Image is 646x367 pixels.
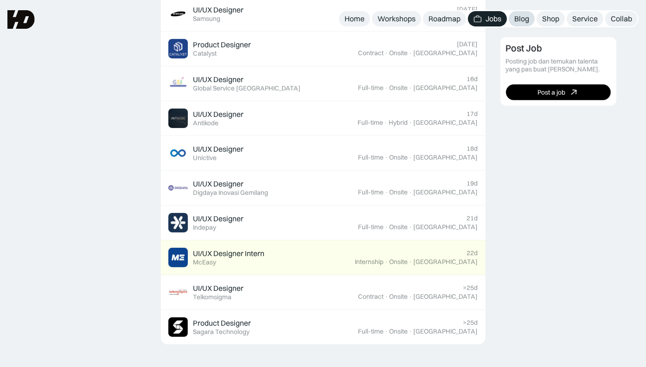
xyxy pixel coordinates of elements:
[193,40,251,50] div: Product Designer
[193,214,244,224] div: UI/UX Designer
[385,188,389,196] div: ·
[193,258,217,266] div: McEasy
[409,293,413,301] div: ·
[486,14,501,24] div: Jobs
[193,249,265,258] div: UI/UX Designer Intern
[193,119,219,127] div: Antikode
[385,49,389,57] div: ·
[414,154,478,161] div: [GEOGRAPHIC_DATA]
[409,188,413,196] div: ·
[457,40,478,48] div: [DATE]
[385,293,389,301] div: ·
[372,11,421,26] a: Workshops
[390,258,408,266] div: Onsite
[409,328,413,335] div: ·
[414,84,478,92] div: [GEOGRAPHIC_DATA]
[457,6,478,13] div: [DATE]
[168,248,188,267] img: Job Image
[193,109,244,119] div: UI/UX Designer
[390,188,408,196] div: Onsite
[193,15,221,23] div: Samsung
[161,310,486,345] a: Job ImageProduct DesignerSagara Technology>25dFull-time·Onsite·[GEOGRAPHIC_DATA]
[385,328,389,335] div: ·
[429,14,461,24] div: Roadmap
[467,75,478,83] div: 16d
[409,84,413,92] div: ·
[385,84,389,92] div: ·
[193,328,250,336] div: Sagara Technology
[390,49,408,57] div: Onsite
[467,214,478,222] div: 21d
[423,11,466,26] a: Roadmap
[345,14,365,24] div: Home
[161,101,486,136] a: Job ImageUI/UX DesignerAntikode17dFull-time·Hybrid·[GEOGRAPHIC_DATA]
[168,317,188,337] img: Job Image
[414,258,478,266] div: [GEOGRAPHIC_DATA]
[355,258,384,266] div: Internship
[414,223,478,231] div: [GEOGRAPHIC_DATA]
[506,84,611,100] a: Post a job
[193,75,244,84] div: UI/UX Designer
[467,249,478,257] div: 22d
[389,119,408,127] div: Hybrid
[390,154,408,161] div: Onsite
[161,275,486,310] a: Job ImageUI/UX DesignerTelkomsigma>25dContract·Onsite·[GEOGRAPHIC_DATA]
[409,49,413,57] div: ·
[161,66,486,101] a: Job ImageUI/UX DesignerGlobal Service [GEOGRAPHIC_DATA]16dFull-time·Onsite·[GEOGRAPHIC_DATA]
[468,11,507,26] a: Jobs
[358,223,384,231] div: Full-time
[358,49,384,57] div: Contract
[358,328,384,335] div: Full-time
[506,43,543,54] div: Post Job
[506,58,611,73] div: Posting job dan temukan talenta yang pas buat [PERSON_NAME].
[168,143,188,163] img: Job Image
[168,74,188,93] img: Job Image
[463,319,478,327] div: >25d
[193,50,217,58] div: Catalyst
[358,84,384,92] div: Full-time
[414,119,478,127] div: [GEOGRAPHIC_DATA]
[467,180,478,187] div: 19d
[193,179,244,189] div: UI/UX Designer
[161,32,486,66] a: Job ImageProduct DesignerCatalyst[DATE]Contract·Onsite·[GEOGRAPHIC_DATA]
[467,145,478,153] div: 18d
[414,49,478,57] div: [GEOGRAPHIC_DATA]
[168,4,188,24] img: Job Image
[409,258,413,266] div: ·
[161,240,486,275] a: Job ImageUI/UX Designer InternMcEasy22dInternship·Onsite·[GEOGRAPHIC_DATA]
[414,188,478,196] div: [GEOGRAPHIC_DATA]
[168,109,188,128] img: Job Image
[358,293,384,301] div: Contract
[409,223,413,231] div: ·
[390,84,408,92] div: Onsite
[161,206,486,240] a: Job ImageUI/UX DesignerIndepay21dFull-time·Onsite·[GEOGRAPHIC_DATA]
[409,154,413,161] div: ·
[358,188,384,196] div: Full-time
[605,11,638,26] a: Collab
[611,14,632,24] div: Collab
[414,293,478,301] div: [GEOGRAPHIC_DATA]
[567,11,603,26] a: Service
[193,318,251,328] div: Product Designer
[193,189,269,197] div: Digdaya Inovasi Gemilang
[339,11,370,26] a: Home
[390,223,408,231] div: Onsite
[384,119,388,127] div: ·
[358,154,384,161] div: Full-time
[537,88,565,96] div: Post a job
[390,328,408,335] div: Onsite
[390,293,408,301] div: Onsite
[572,14,598,24] div: Service
[385,258,389,266] div: ·
[385,154,389,161] div: ·
[509,11,535,26] a: Blog
[193,154,217,162] div: Unictive
[414,328,478,335] div: [GEOGRAPHIC_DATA]
[537,11,565,26] a: Shop
[193,144,244,154] div: UI/UX Designer
[168,39,188,58] img: Job Image
[193,5,244,15] div: UI/UX Designer
[409,119,413,127] div: ·
[193,224,217,232] div: Indepay
[358,119,384,127] div: Full-time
